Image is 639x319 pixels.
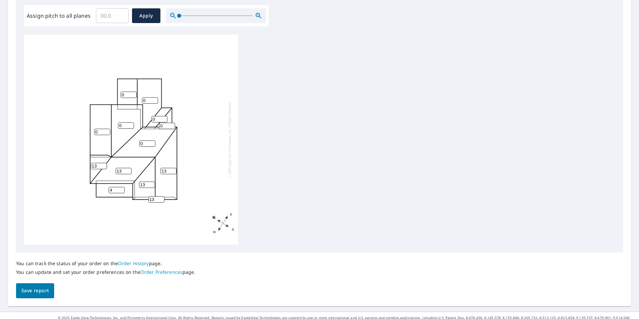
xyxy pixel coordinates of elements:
[27,12,91,20] label: Assign pitch to all planes
[137,12,155,20] span: Apply
[118,260,149,267] a: Order History
[16,269,196,275] p: You can update and set your order preferences on the page.
[16,283,54,298] button: Save report
[96,6,129,25] input: 00.0
[140,269,182,275] a: Order Preferences
[16,260,196,267] p: You can track the status of your order on the page.
[21,287,49,295] span: Save report
[132,8,160,23] button: Apply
